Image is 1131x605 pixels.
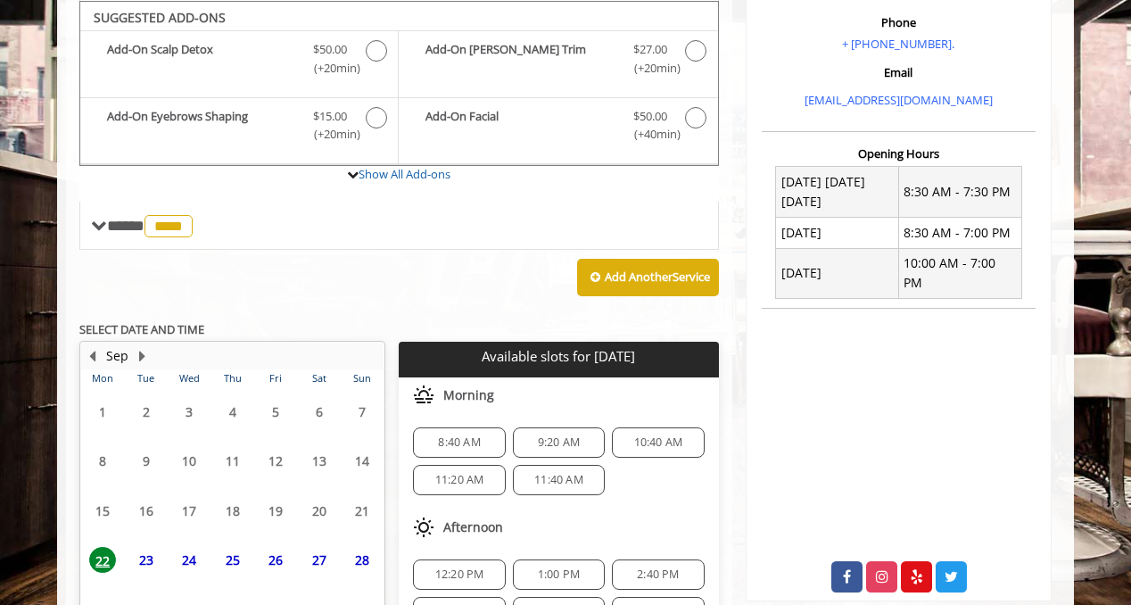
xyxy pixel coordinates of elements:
span: 12:20 PM [435,568,484,582]
span: 11:20 AM [435,473,484,487]
div: The Made Man Senior Barber Haircut Add-onS [79,1,719,167]
span: (+20min ) [623,59,676,78]
div: 12:20 PM [413,559,505,590]
span: (+20min ) [304,125,357,144]
span: (+20min ) [304,59,357,78]
p: Available slots for [DATE] [406,349,711,364]
td: Select day28 [341,535,384,584]
th: Fri [254,369,297,387]
img: afternoon slots [413,517,434,538]
th: Sat [297,369,340,387]
td: 10:00 AM - 7:00 PM [898,248,1021,299]
span: 26 [262,547,289,573]
td: 8:30 AM - 7:00 PM [898,218,1021,248]
div: 1:00 PM [513,559,605,590]
td: Select day22 [81,535,124,584]
span: 11:40 AM [534,473,583,487]
span: 2:40 PM [637,568,679,582]
span: 23 [133,547,160,573]
label: Add-On Eyebrows Shaping [89,107,389,149]
button: Next Month [135,346,149,366]
div: 2:40 PM [612,559,704,590]
a: [EMAIL_ADDRESS][DOMAIN_NAME] [805,92,993,108]
td: [DATE] [DATE] [DATE] [776,167,899,218]
span: 9:20 AM [538,435,580,450]
button: Sep [106,346,128,366]
span: 8:40 AM [438,435,480,450]
td: [DATE] [776,248,899,299]
th: Thu [211,369,253,387]
th: Tue [124,369,167,387]
b: Add-On Facial [425,107,615,145]
span: $50.00 [633,107,667,126]
div: 8:40 AM [413,427,505,458]
th: Mon [81,369,124,387]
span: (+40min ) [623,125,676,144]
h3: Email [766,66,1031,79]
b: Add-On Eyebrows Shaping [107,107,295,145]
td: Select day25 [211,535,253,584]
div: 10:40 AM [612,427,704,458]
td: Select day26 [254,535,297,584]
b: Add-On Scalp Detox [107,40,295,78]
button: Add AnotherService [577,259,719,296]
span: 1:00 PM [538,568,580,582]
b: Add-On [PERSON_NAME] Trim [425,40,615,78]
td: Select day24 [168,535,211,584]
div: 11:20 AM [413,465,505,495]
label: Add-On Facial [408,107,708,149]
th: Wed [168,369,211,387]
b: SUGGESTED ADD-ONS [94,9,226,26]
a: Show All Add-ons [359,166,450,182]
b: SELECT DATE AND TIME [79,321,204,337]
td: 8:30 AM - 7:30 PM [898,167,1021,218]
label: Add-On Scalp Detox [89,40,389,82]
label: Add-On Beard Trim [408,40,708,82]
h3: Phone [766,16,1031,29]
h3: Opening Hours [762,147,1036,160]
span: 10:40 AM [634,435,683,450]
span: $50.00 [313,40,347,59]
span: 25 [219,547,246,573]
th: Sun [341,369,384,387]
td: Select day27 [297,535,340,584]
span: 22 [89,547,116,573]
div: 11:40 AM [513,465,605,495]
span: Afternoon [443,520,503,535]
button: Previous Month [85,346,99,366]
span: 24 [176,547,202,573]
a: + [PHONE_NUMBER]. [842,36,954,52]
span: $15.00 [313,107,347,126]
span: 27 [306,547,333,573]
span: $27.00 [633,40,667,59]
span: 28 [349,547,376,573]
b: Add Another Service [605,269,710,285]
span: Morning [443,388,494,402]
td: Select day23 [124,535,167,584]
div: 9:20 AM [513,427,605,458]
img: morning slots [413,385,434,406]
td: [DATE] [776,218,899,248]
